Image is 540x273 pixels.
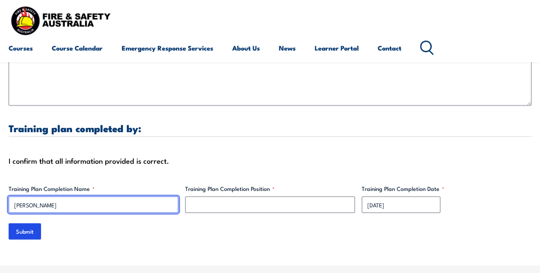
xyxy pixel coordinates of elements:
[315,38,359,58] a: Learner Portal
[9,184,178,193] label: Training Plan Completion Name
[122,38,213,58] a: Emergency Response Services
[232,38,260,58] a: About Us
[362,184,531,193] label: Training Plan Completion Date
[378,38,401,58] a: Contact
[52,38,103,58] a: Course Calendar
[9,38,33,58] a: Courses
[185,184,355,193] label: Training Plan Completion Position
[9,154,531,167] div: I confirm that all information provided is correct.
[362,197,440,213] input: dd/mm/yyyy
[9,223,41,240] input: Submit
[9,123,531,133] h3: Training plan completed by:
[279,38,296,58] a: News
